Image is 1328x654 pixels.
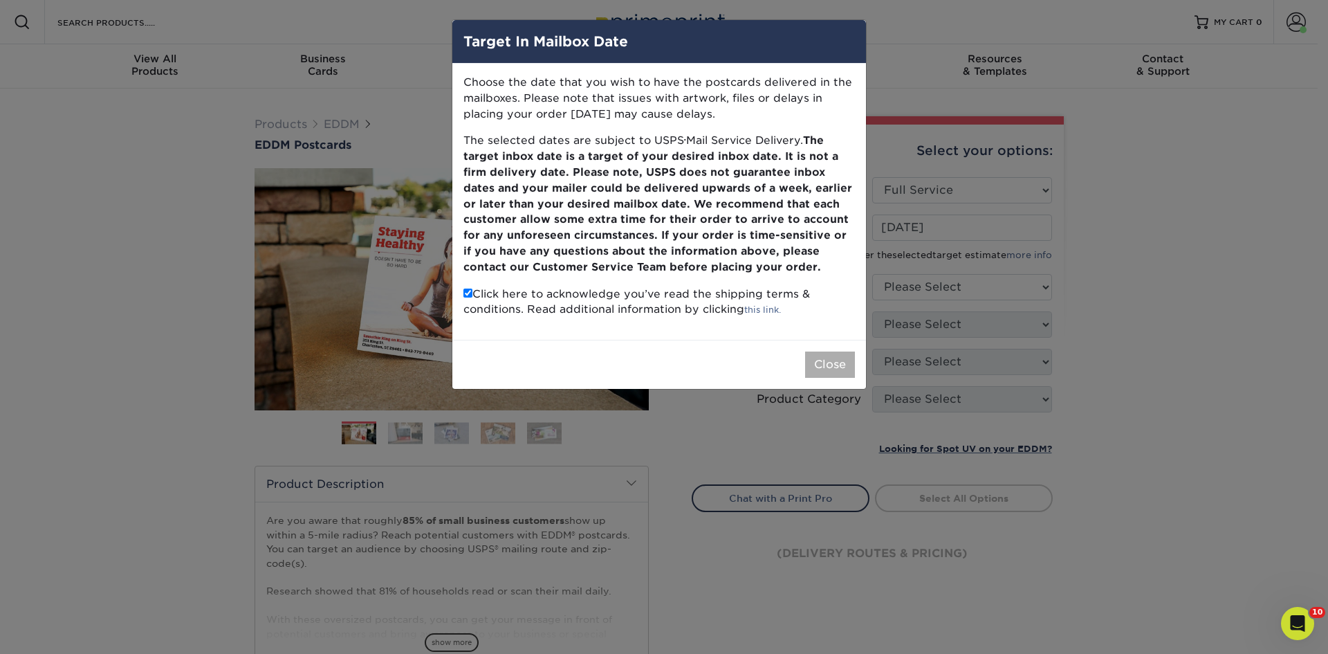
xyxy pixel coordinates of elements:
button: Close [805,352,855,378]
b: The target inbox date is a target of your desired inbox date. It is not a firm delivery date. Ple... [463,134,852,273]
iframe: Intercom live chat [1281,607,1314,640]
p: Choose the date that you wish to have the postcards delivered in the mailboxes. Please note that ... [463,75,855,122]
span: 10 [1309,607,1325,618]
a: this link. [744,305,781,315]
p: Click here to acknowledge you’ve read the shipping terms & conditions. Read additional informatio... [463,287,855,318]
small: ® [684,138,686,143]
h4: Target In Mailbox Date [463,31,855,52]
p: The selected dates are subject to USPS Mail Service Delivery. [463,133,855,275]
